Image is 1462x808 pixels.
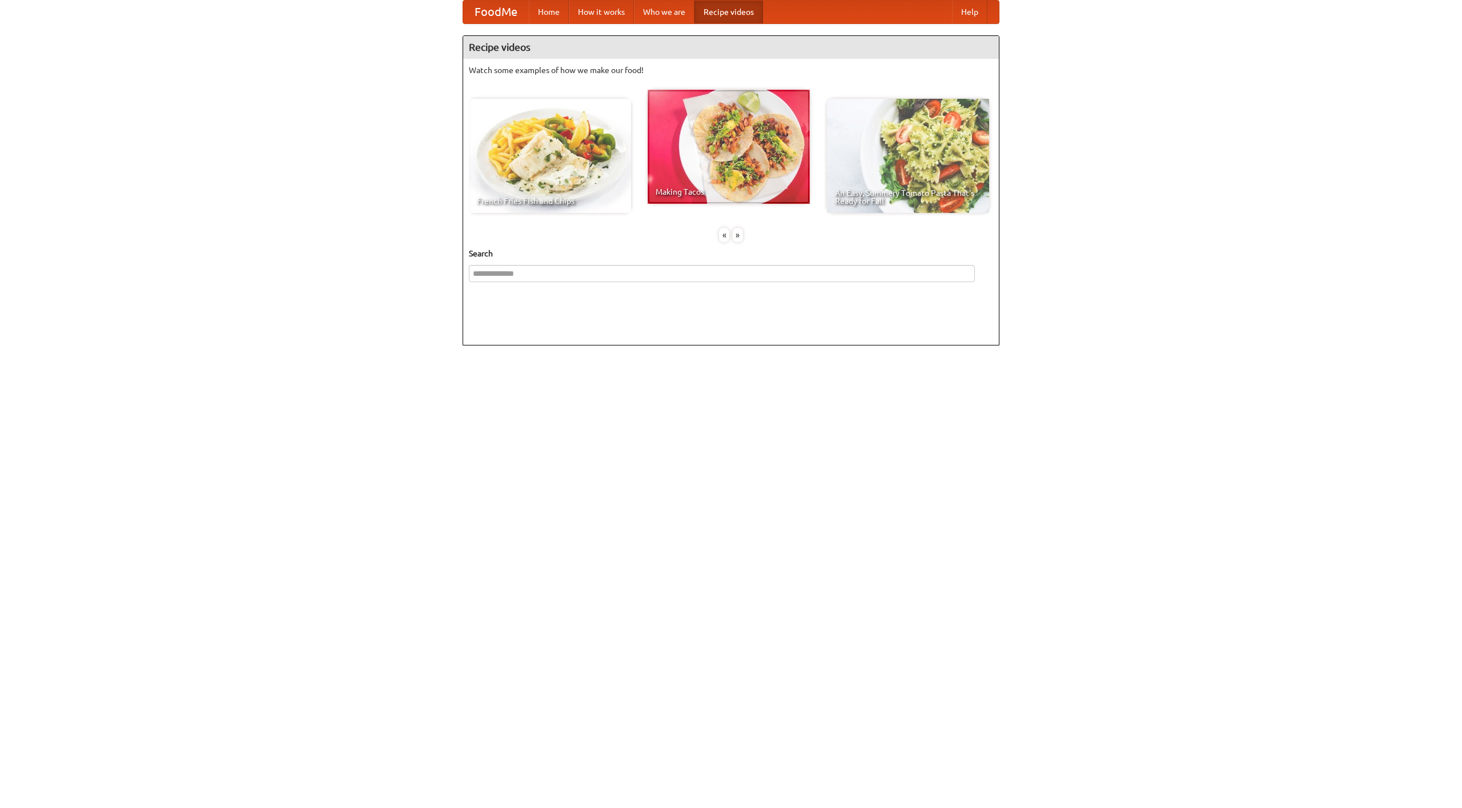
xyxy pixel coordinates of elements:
[469,248,993,259] h5: Search
[835,189,981,205] span: An Easy, Summery Tomato Pasta That's Ready for Fall
[529,1,569,23] a: Home
[463,36,999,59] h4: Recipe videos
[477,197,623,205] span: French Fries Fish and Chips
[648,90,810,204] a: Making Tacos
[719,228,729,242] div: «
[569,1,634,23] a: How it works
[952,1,987,23] a: Help
[634,1,694,23] a: Who we are
[694,1,763,23] a: Recipe videos
[469,99,631,213] a: French Fries Fish and Chips
[469,65,993,76] p: Watch some examples of how we make our food!
[463,1,529,23] a: FoodMe
[827,99,989,213] a: An Easy, Summery Tomato Pasta That's Ready for Fall
[733,228,743,242] div: »
[656,188,802,196] span: Making Tacos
